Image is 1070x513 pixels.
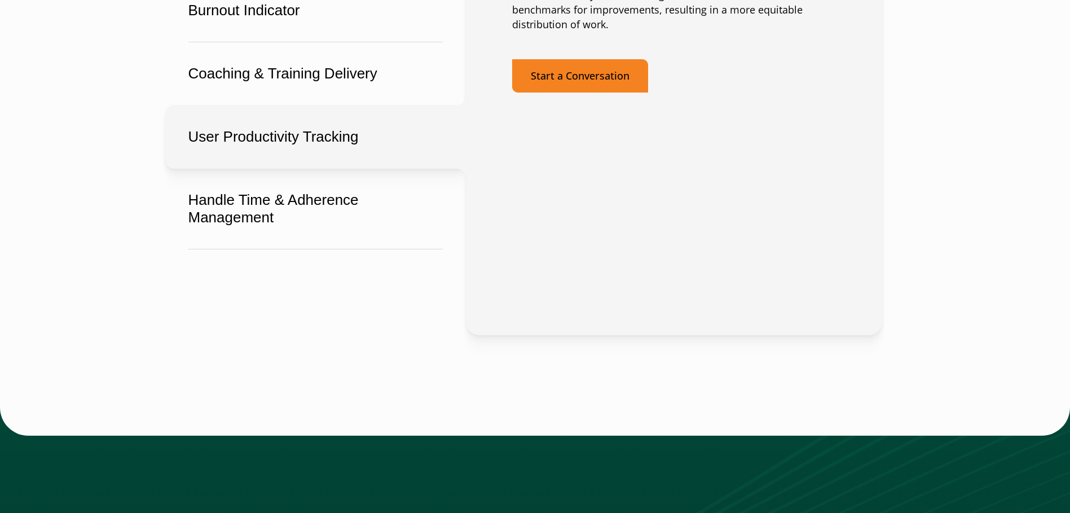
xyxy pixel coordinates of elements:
[165,42,466,106] button: Coaching & Training Delivery
[165,168,466,249] button: Handle Time & Adherence Management
[165,105,466,169] button: User Productivity Tracking
[512,59,648,93] a: Start a Conversation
